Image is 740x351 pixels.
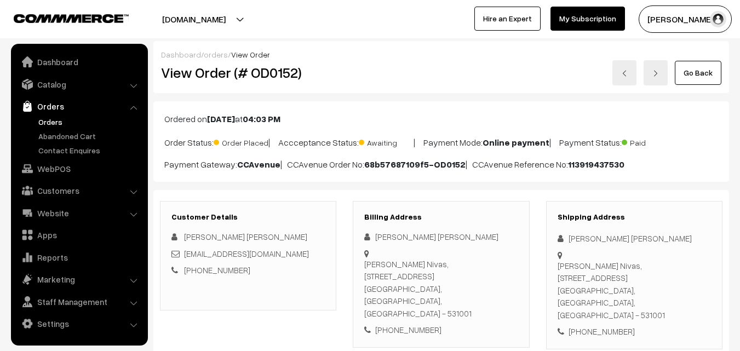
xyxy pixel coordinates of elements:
h3: Billing Address [364,212,518,222]
div: [PHONE_NUMBER] [558,325,711,338]
a: [EMAIL_ADDRESS][DOMAIN_NAME] [184,249,309,258]
p: Order Status: | Accceptance Status: | Payment Mode: | Payment Status: [164,134,718,149]
a: WebPOS [14,159,144,179]
a: Staff Management [14,292,144,312]
div: [PERSON_NAME] [PERSON_NAME] [364,231,518,243]
a: Dashboard [161,50,201,59]
div: [PERSON_NAME] Nivas, [STREET_ADDRESS] [GEOGRAPHIC_DATA], [GEOGRAPHIC_DATA], [GEOGRAPHIC_DATA] - 5... [364,258,518,320]
div: [PERSON_NAME] Nivas, [STREET_ADDRESS] [GEOGRAPHIC_DATA], [GEOGRAPHIC_DATA], [GEOGRAPHIC_DATA] - 5... [558,260,711,321]
b: 113919437530 [568,159,624,170]
a: Orders [14,96,144,116]
a: Hire an Expert [474,7,541,31]
a: My Subscription [550,7,625,31]
h3: Shipping Address [558,212,711,222]
b: 68b57687109f5-OD0152 [364,159,466,170]
img: COMMMERCE [14,14,129,22]
p: Payment Gateway: | CCAvenue Order No: | CCAvenue Reference No: [164,158,718,171]
a: orders [204,50,228,59]
img: left-arrow.png [621,70,628,77]
span: Paid [622,134,676,148]
div: [PERSON_NAME] [PERSON_NAME] [558,232,711,245]
img: user [710,11,726,27]
span: Awaiting [359,134,414,148]
a: [PHONE_NUMBER] [184,265,250,275]
a: Marketing [14,269,144,289]
a: Apps [14,225,144,245]
a: Orders [36,116,144,128]
img: right-arrow.png [652,70,659,77]
b: [DATE] [207,113,235,124]
a: Go Back [675,61,721,85]
p: Ordered on at [164,112,718,125]
a: Contact Enquires [36,145,144,156]
h2: View Order (# OD0152) [161,64,337,81]
h3: Customer Details [171,212,325,222]
b: Online payment [483,137,549,148]
b: CCAvenue [237,159,280,170]
a: COMMMERCE [14,11,110,24]
a: Reports [14,248,144,267]
a: Catalog [14,74,144,94]
a: Abandoned Cart [36,130,144,142]
span: View Order [231,50,270,59]
div: [PHONE_NUMBER] [364,324,518,336]
button: [PERSON_NAME] [639,5,732,33]
button: [DOMAIN_NAME] [124,5,264,33]
a: Customers [14,181,144,200]
a: Website [14,203,144,223]
span: [PERSON_NAME] [PERSON_NAME] [184,232,307,241]
span: Order Placed [214,134,268,148]
a: Dashboard [14,52,144,72]
b: 04:03 PM [243,113,280,124]
a: Settings [14,314,144,333]
div: / / [161,49,721,60]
